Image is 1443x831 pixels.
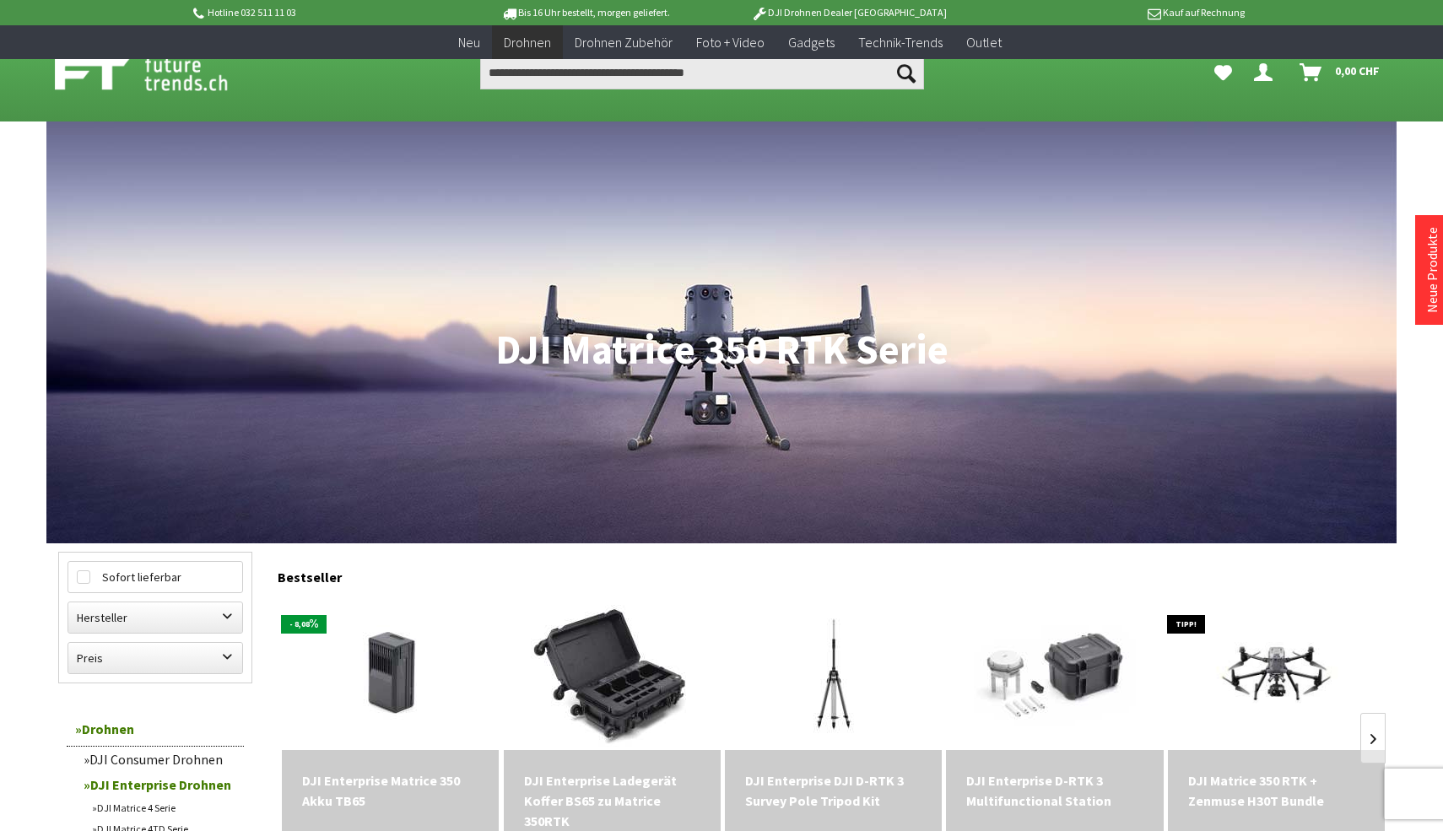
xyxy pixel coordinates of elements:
[1188,770,1365,811] a: DJI Matrice 350 RTK + Zenmuse H30T Bundle 21.399,00 CHF In den Warenkorb
[190,3,453,23] p: Hotline 032 511 11 03
[75,772,244,797] a: DJI Enterprise Drohnen
[302,770,478,811] a: DJI Enterprise Matrice 350 Akku TB65 859,00 CHF In den Warenkorb
[954,25,1013,60] a: Outlet
[68,562,242,592] label: Sofort lieferbar
[1293,56,1388,89] a: Warenkorb
[684,25,776,60] a: Foto + Video
[966,770,1143,811] a: DJI Enterprise D-RTK 3 Multifunctional Station 1.643,00 CHF In den Warenkorb
[458,34,480,51] span: Neu
[846,25,954,60] a: Technik-Trends
[504,34,551,51] span: Drohnen
[981,3,1244,23] p: Kauf auf Rechnung
[696,34,765,51] span: Foto + Video
[1335,57,1380,84] span: 0,00 CHF
[68,643,242,673] label: Preis
[492,25,563,60] a: Drohnen
[75,747,244,772] a: DJI Consumer Drohnen
[1188,770,1365,811] div: DJI Matrice 350 RTK + Zenmuse H30T Bundle
[68,602,242,633] label: Hersteller
[58,329,1385,371] h1: DJI Matrice 350 RTK Serie
[55,52,265,94] img: Shop Futuretrends - zur Startseite wechseln
[889,56,924,89] button: Suchen
[1424,227,1440,313] a: Neue Produkte
[966,770,1143,811] div: DJI Enterprise D-RTK 3 Multifunctional Station
[524,770,700,831] div: DJI Enterprise Ladegerät Koffer BS65 zu Matrice 350RTK
[745,770,921,811] a: DJI Enterprise DJI D-RTK 3 Survey Pole Tripod Kit 411,00 CHF In den Warenkorb
[480,56,924,89] input: Produkt, Marke, Kategorie, EAN, Artikelnummer…
[67,712,244,747] a: Drohnen
[517,598,707,750] img: DJI Enterprise Ladegerät Koffer BS65 zu Matrice 350RTK
[1168,606,1385,742] img: DJI Matrice 350 RTK + Zenmuse H30T Bundle
[1206,56,1240,89] a: Meine Favoriten
[278,552,1385,594] div: Bestseller
[745,770,921,811] div: DJI Enterprise DJI D-RTK 3 Survey Pole Tripod Kit
[858,34,943,51] span: Technik-Trends
[717,3,981,23] p: DJI Drohnen Dealer [GEOGRAPHIC_DATA]
[563,25,684,60] a: Drohnen Zubehör
[1247,56,1286,89] a: Dein Konto
[788,34,835,51] span: Gadgets
[524,770,700,831] a: DJI Enterprise Ladegerät Koffer BS65 zu Matrice 350RTK 1.253,64 CHF In den Warenkorb
[966,34,1002,51] span: Outlet
[453,3,716,23] p: Bis 16 Uhr bestellt, morgen geliefert.
[575,34,673,51] span: Drohnen Zubehör
[446,25,492,60] a: Neu
[295,598,485,750] img: DJI Enterprise Matrice 350 Akku TB65
[954,598,1156,750] img: DJI Enterprise D-RTK 3 Multifunctional Station
[776,25,846,60] a: Gadgets
[84,797,244,818] a: DJI Matrice 4 Serie
[302,770,478,811] div: DJI Enterprise Matrice 350 Akku TB65
[732,598,935,750] img: DJI Enterprise DJI D-RTK 3 Survey Pole Tripod Kit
